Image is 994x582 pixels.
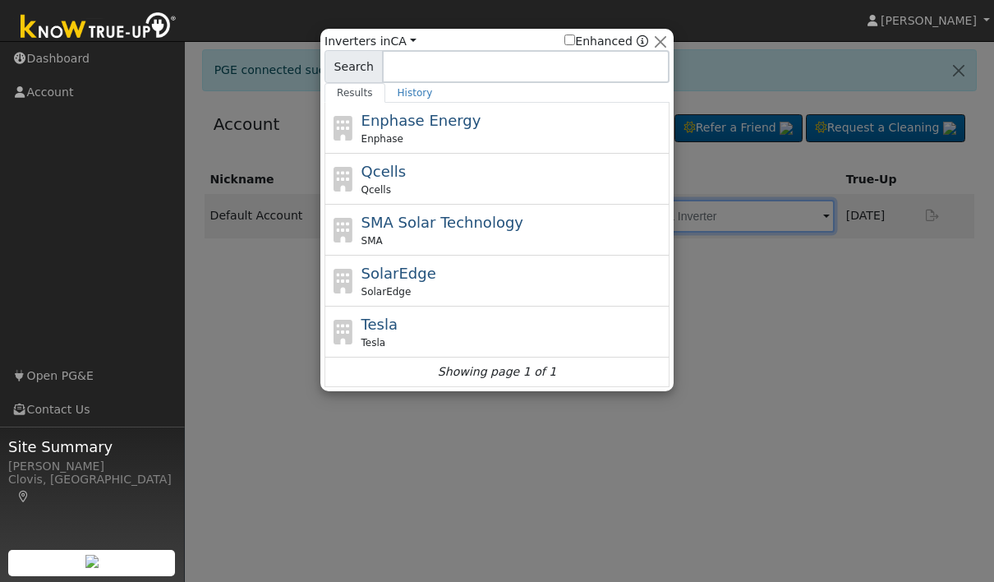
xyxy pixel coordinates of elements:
span: SMA Solar Technology [361,214,523,231]
a: History [385,83,445,103]
span: Inverters in [324,33,416,50]
span: Qcells [361,163,407,180]
span: Show enhanced providers [564,33,648,50]
span: Tesla [361,335,386,350]
input: Enhanced [564,35,575,45]
div: Clovis, [GEOGRAPHIC_DATA] [8,471,176,506]
label: Enhanced [564,33,633,50]
span: [PERSON_NAME] [881,14,977,27]
a: CA [390,35,416,48]
span: SMA [361,233,383,248]
span: Tesla [361,316,398,333]
span: SolarEdge [361,265,436,282]
span: Search [324,50,383,83]
span: Enphase [361,132,403,146]
img: retrieve [85,555,99,568]
span: Qcells [361,182,391,197]
span: Enphase Energy [361,112,481,129]
a: Results [324,83,385,103]
a: Enhanced Providers [637,35,648,48]
span: SolarEdge [361,284,412,299]
img: Know True-Up [12,9,185,46]
div: [PERSON_NAME] [8,458,176,475]
span: Site Summary [8,436,176,458]
i: Showing page 1 of 1 [438,363,556,381]
a: Map [16,490,31,503]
